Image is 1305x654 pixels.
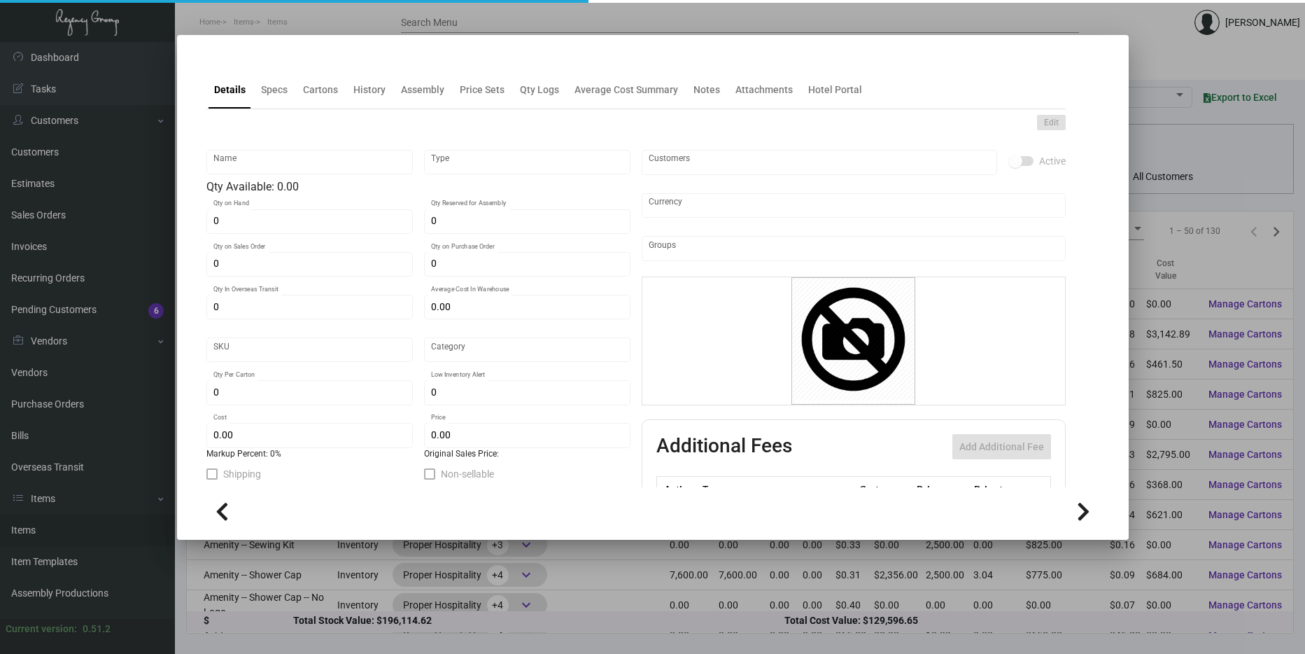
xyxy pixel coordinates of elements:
[460,83,505,97] div: Price Sets
[959,441,1044,452] span: Add Additional Fee
[441,466,494,482] span: Non-sellable
[952,434,1051,459] button: Add Additional Fee
[649,243,1058,254] input: Add new..
[856,477,913,501] th: Cost
[214,83,246,97] div: Details
[649,157,989,168] input: Add new..
[520,83,559,97] div: Qty Logs
[699,477,856,501] th: Type
[735,83,793,97] div: Attachments
[223,466,261,482] span: Shipping
[6,622,77,636] div: Current version:
[656,434,792,459] h2: Additional Fees
[206,179,630,195] div: Qty Available: 0.00
[574,83,678,97] div: Average Cost Summary
[693,83,720,97] div: Notes
[808,83,862,97] div: Hotel Portal
[303,83,338,97] div: Cartons
[1037,115,1066,130] button: Edit
[913,477,971,501] th: Price
[971,477,1034,501] th: Price type
[1044,117,1059,129] span: Edit
[401,83,444,97] div: Assembly
[261,83,288,97] div: Specs
[353,83,386,97] div: History
[1039,153,1066,169] span: Active
[83,622,111,636] div: 0.51.2
[656,477,699,501] th: Active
